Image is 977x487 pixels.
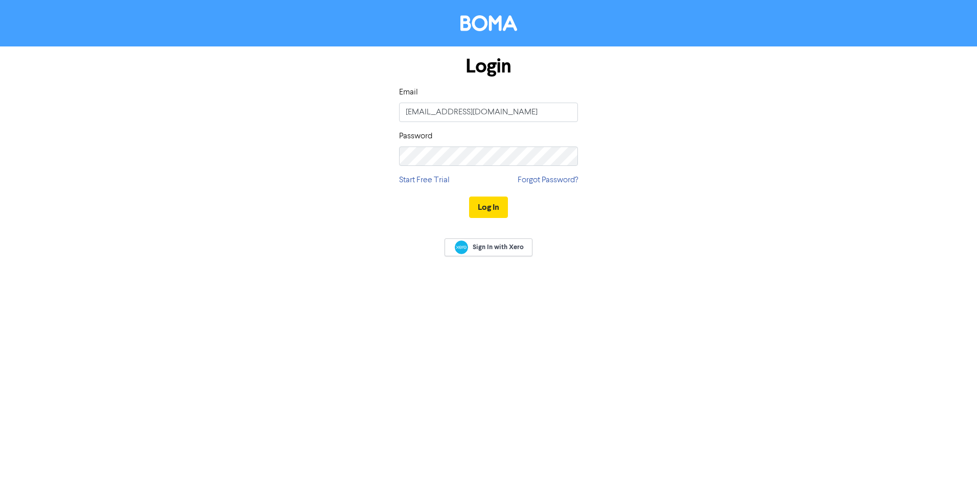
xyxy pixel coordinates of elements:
[455,240,468,254] img: Xero logo
[518,174,578,186] a: Forgot Password?
[399,55,578,78] h1: Login
[445,238,532,256] a: Sign In with Xero
[469,197,508,218] button: Log In
[473,242,524,252] span: Sign In with Xero
[399,174,450,186] a: Start Free Trial
[399,130,432,142] label: Password
[399,86,418,99] label: Email
[460,15,517,31] img: BOMA Logo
